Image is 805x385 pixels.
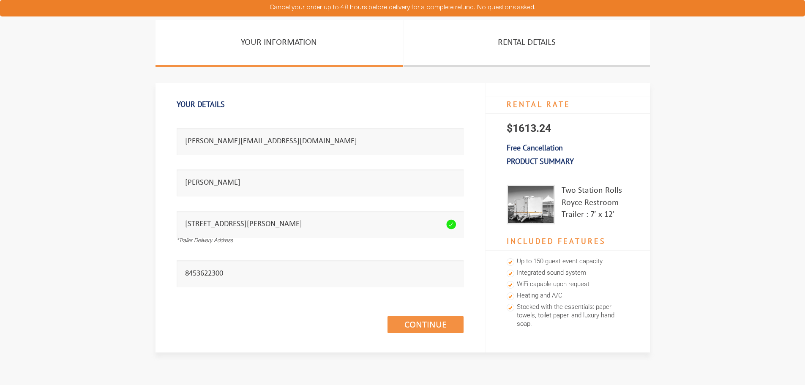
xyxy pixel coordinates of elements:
[177,96,464,113] h1: Your Details
[562,185,629,224] div: Two Station Rolls Royce Restroom Trailer : 7′ x 12′
[486,153,650,170] h3: Product Summary
[507,143,563,153] b: Free Cancellation
[507,290,629,302] li: Heating and A/C
[177,260,464,287] input: *Contact Number
[486,114,650,143] p: $1613.24
[177,169,464,196] input: *Contact Name
[177,211,464,238] input: *Trailer Delivery Address
[507,302,629,330] li: Stocked with the essentials: paper towels, toilet paper, and luxury hand soap.
[404,20,650,67] a: Rental Details
[177,128,464,155] input: *Email
[486,233,650,251] h4: Included Features
[507,268,629,279] li: Integrated sound system
[177,238,464,246] div: *Trailer Delivery Address
[507,279,629,290] li: WiFi capable upon request
[387,316,464,333] a: Continue
[156,20,403,67] a: Your Information
[486,96,650,114] h4: RENTAL RATE
[507,256,629,268] li: Up to 150 guest event capacity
